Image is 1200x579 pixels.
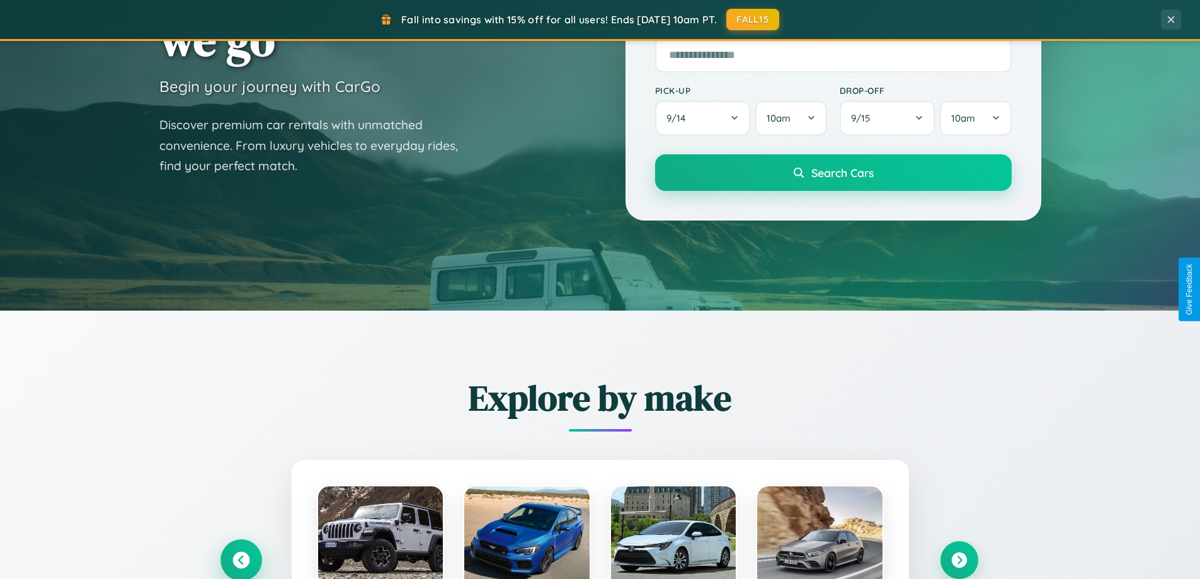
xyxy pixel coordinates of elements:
[159,115,474,176] p: Discover premium car rentals with unmatched convenience. From luxury vehicles to everyday rides, ...
[666,112,692,124] span: 9 / 14
[940,101,1011,135] button: 10am
[755,101,826,135] button: 10am
[401,13,717,26] span: Fall into savings with 15% off for all users! Ends [DATE] 10am PT.
[655,85,827,96] label: Pick-up
[655,101,751,135] button: 9/14
[951,112,975,124] span: 10am
[1185,264,1194,315] div: Give Feedback
[222,374,978,422] h2: Explore by make
[655,154,1012,191] button: Search Cars
[159,77,380,96] h3: Begin your journey with CarGo
[811,166,874,180] span: Search Cars
[851,112,876,124] span: 9 / 15
[767,112,791,124] span: 10am
[726,9,779,30] button: FALL15
[840,101,935,135] button: 9/15
[840,85,1012,96] label: Drop-off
